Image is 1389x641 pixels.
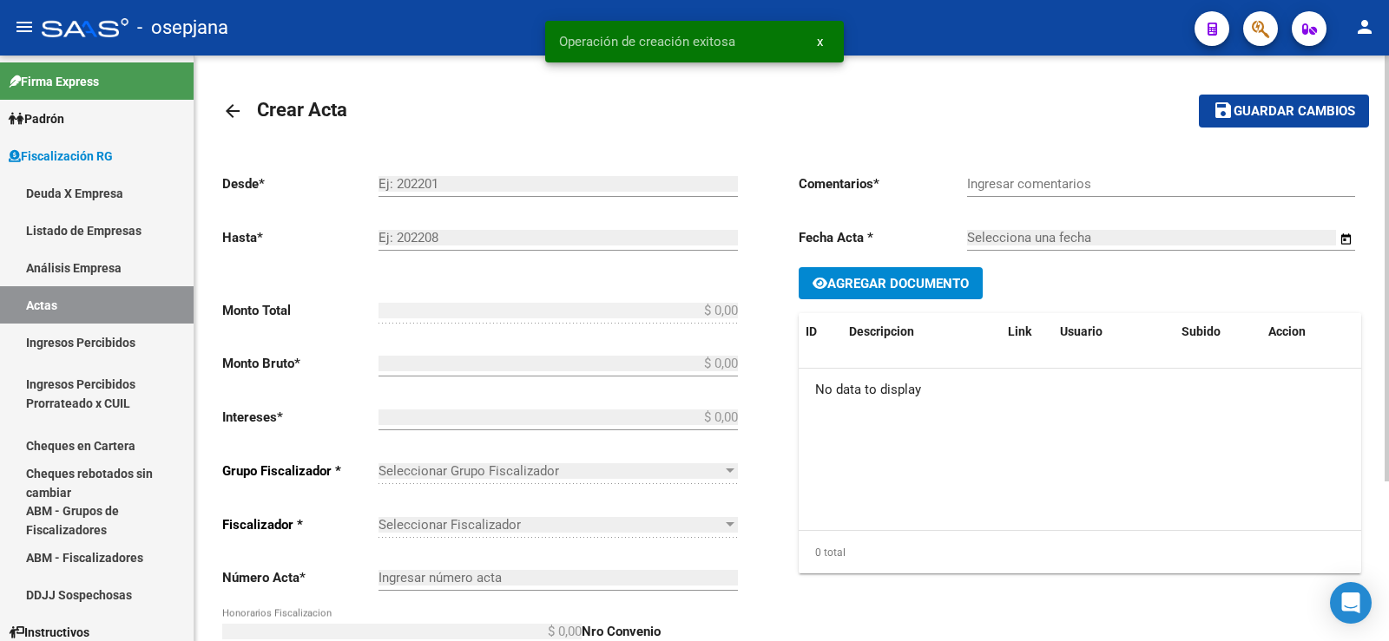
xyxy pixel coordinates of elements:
p: Número Acta [222,568,379,587]
p: Monto Total [222,301,379,320]
span: Subido [1182,324,1221,338]
mat-icon: menu [14,16,35,37]
span: Operación de creación exitosa [559,33,735,50]
mat-icon: person [1354,16,1375,37]
button: Guardar cambios [1199,95,1369,127]
p: Hasta [222,228,379,247]
div: Open Intercom Messenger [1330,582,1372,624]
datatable-header-cell: ID [799,313,842,350]
datatable-header-cell: Descripcion [842,313,1001,350]
p: Fiscalizador * [222,515,379,534]
p: Fecha Acta * [799,228,967,247]
p: Monto Bruto [222,354,379,373]
div: 0 total [799,531,1361,574]
mat-icon: save [1213,100,1234,121]
span: x [817,34,823,49]
button: Agregar Documento [799,267,983,299]
span: ID [806,324,817,338]
p: Desde [222,174,379,193]
datatable-header-cell: Link [1001,313,1053,350]
span: - osepjana [137,9,228,47]
span: Seleccionar Grupo Fiscalizador [379,463,722,479]
datatable-header-cell: Subido [1175,313,1261,350]
span: Agregar Documento [827,276,969,291]
span: Padrón [9,109,64,128]
div: No data to display [799,369,1361,412]
p: Grupo Fiscalizador * [222,461,379,481]
p: Intereses [222,408,379,427]
span: Usuario [1060,324,1103,338]
span: Seleccionar Fiscalizador [379,517,722,533]
button: x [803,26,837,57]
span: Accion [1268,324,1306,338]
span: Firma Express [9,72,99,91]
span: Guardar cambios [1234,104,1355,120]
span: Link [1008,324,1031,338]
datatable-header-cell: Accion [1261,313,1348,350]
datatable-header-cell: Usuario [1053,313,1175,350]
p: Comentarios [799,174,967,193]
mat-icon: arrow_back [222,101,243,121]
span: Descripcion [849,324,914,338]
span: Crear Acta [257,99,347,121]
span: Fiscalización RG [9,147,113,166]
p: Nro Convenio [582,622,738,641]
